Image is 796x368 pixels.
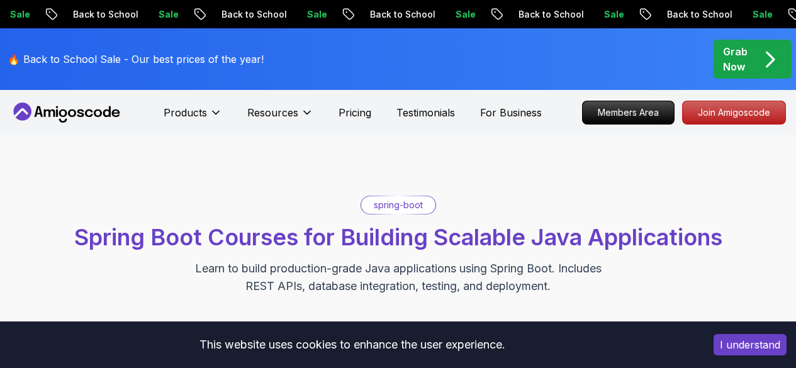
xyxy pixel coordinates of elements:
p: Back to School [360,8,446,21]
p: Sale [297,8,337,21]
p: Members Area [583,101,674,124]
a: For Business [480,105,542,120]
p: Back to School [63,8,149,21]
p: spring-boot [374,199,423,211]
a: Join Amigoscode [682,101,786,125]
div: This website uses cookies to enhance the user experience. [9,331,695,359]
p: Sale [743,8,783,21]
p: Grab Now [723,44,748,74]
a: Pricing [339,105,371,120]
p: Resources [247,105,298,120]
button: Accept cookies [714,334,787,355]
p: Back to School [211,8,297,21]
p: Sale [594,8,634,21]
p: Back to School [657,8,743,21]
p: Sale [149,8,189,21]
a: Members Area [582,101,675,125]
p: Learn to build production-grade Java applications using Spring Boot. Includes REST APIs, database... [187,260,610,295]
span: Spring Boot Courses for Building Scalable Java Applications [74,223,722,251]
button: Products [164,105,222,130]
p: Products [164,105,207,120]
p: Sale [446,8,486,21]
p: Back to School [508,8,594,21]
button: Resources [247,105,313,130]
p: Join Amigoscode [683,101,785,124]
p: 🔥 Back to School Sale - Our best prices of the year! [8,52,264,67]
a: Testimonials [396,105,455,120]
